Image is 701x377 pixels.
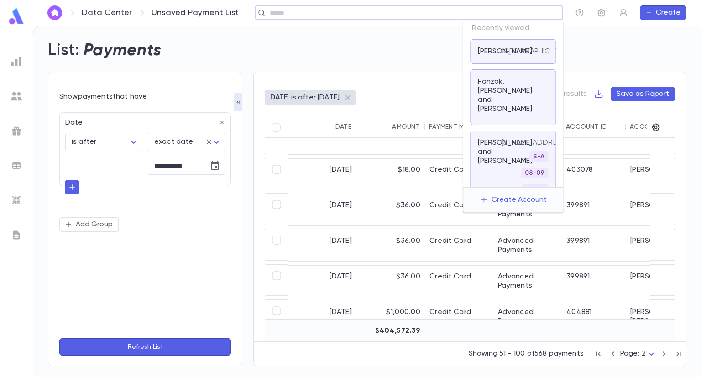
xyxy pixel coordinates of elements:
img: reports_grey.c525e4749d1bce6a11f5fe2a8de1b229.svg [11,56,22,67]
span: S-A [529,153,548,160]
img: logo [7,7,26,25]
img: students_grey.60c7aba0da46da39d6d829b817ac14fc.svg [11,91,22,102]
div: Credit Card [425,123,493,154]
div: 399891 [562,230,626,261]
button: Refresh List [59,338,231,356]
div: Amount [392,123,420,131]
h2: Payments [84,41,162,61]
div: Credit Card [425,230,493,261]
div: Credit Card [425,301,493,332]
button: Create Account [472,191,554,209]
span: is after [72,138,96,146]
button: Save as Report [611,87,675,101]
div: Date [60,113,225,127]
p: Recently viewed [463,20,563,37]
img: campaigns_grey.99e729a5f7ee94e3726e6486bddda8f1.svg [11,126,22,136]
h2: List: [48,41,80,61]
div: [DATE] [288,266,356,297]
span: exact date [154,138,194,146]
span: 09-10 [523,186,549,193]
span: 08-09 [521,169,549,177]
div: $18.00 [356,123,425,154]
div: [DATE] [288,194,356,225]
img: imports_grey.530a8a0e642e233f2baf0ef88e8c9fcb.svg [11,195,22,206]
button: Choose date, selected date is Jul 31, 2025 [206,157,224,175]
div: 399891 [562,266,626,297]
p: [PERSON_NAME] [478,47,532,56]
div: Show payments that have [59,92,231,101]
div: 399891 [562,194,626,225]
button: Sort [321,120,335,134]
div: [DATE] [288,230,356,261]
div: Account ID [566,123,607,131]
div: Advanced Payments [493,194,562,225]
div: Advanced Payments [493,266,562,297]
button: Create [640,5,686,20]
div: Page: 2 [620,347,657,361]
div: Date [335,123,351,131]
div: $36.00 [356,230,425,261]
div: 403078 [562,123,626,154]
div: Credit Card [425,266,493,297]
div: Credit Card [425,159,493,190]
div: Advanced Payments [493,230,562,261]
p: [STREET_ADDRESS] [502,138,568,147]
img: batches_grey.339ca447c9d9533ef1741baa751efc33.svg [11,160,22,171]
div: $1,000.00 [356,301,425,332]
div: $18.00 [356,159,425,190]
div: Advanced Payments [493,301,562,332]
div: Credit Card [425,194,493,225]
div: exact date [148,133,225,151]
div: 404881 [562,301,626,332]
div: 403078 [562,159,626,190]
div: [DATE] [288,123,356,154]
p: DATE [270,93,288,102]
span: Page: 2 [620,350,646,357]
div: $36.00 [356,266,425,297]
p: Showing 51 - 100 of 568 payments [469,349,584,358]
p: is after [DATE] [291,93,340,102]
img: home_white.a664292cf8c1dea59945f0da9f25487c.svg [49,9,60,16]
div: $36.00 [356,194,425,225]
p: Unsaved Payment List [152,8,239,18]
a: Data Center [82,8,132,18]
p: Panzok, [PERSON_NAME] and [PERSON_NAME] [478,77,532,114]
p: [PERSON_NAME] and [PERSON_NAME] [478,138,532,166]
div: Payment Method [429,123,487,131]
div: $404,572.39 [356,320,425,342]
div: DATEis after [DATE] [265,90,356,105]
p: [GEOGRAPHIC_DATA] [502,47,575,56]
button: Sort [377,120,392,134]
button: Add Group [59,217,119,232]
div: [DATE] [288,159,356,190]
div: is after [65,133,142,151]
p: 568 results [551,89,587,99]
button: Sort [606,120,621,134]
img: letters_grey.7941b92b52307dd3b8a917253454ce1c.svg [11,230,22,241]
div: [DATE] [288,301,356,332]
